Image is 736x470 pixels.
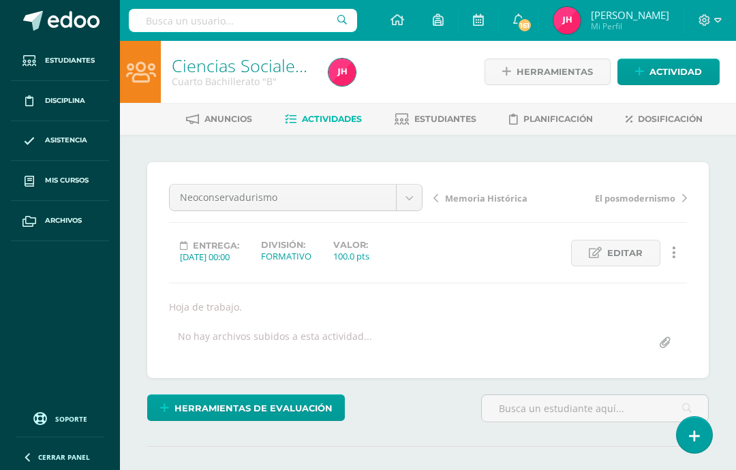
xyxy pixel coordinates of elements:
[38,452,90,462] span: Cerrar panel
[261,240,311,250] label: División:
[178,330,372,356] div: No hay archivos subidos a esta actividad...
[414,114,476,124] span: Estudiantes
[129,9,356,32] input: Busca un usuario...
[186,108,252,130] a: Anuncios
[445,192,527,204] span: Memoria Histórica
[333,240,369,250] label: Valor:
[11,201,109,241] a: Archivos
[482,395,708,422] input: Busca un estudiante aquí...
[261,250,311,262] div: FORMATIVO
[16,409,104,427] a: Soporte
[617,59,720,85] a: Actividad
[170,185,422,210] a: Neoconservadurismo
[607,240,643,266] span: Editar
[591,8,669,22] span: [PERSON_NAME]
[285,108,362,130] a: Actividades
[147,394,345,421] a: Herramientas de evaluación
[333,250,369,262] div: 100.0 pts
[509,108,593,130] a: Planificación
[328,59,356,86] img: 067d22996f0efd649658bf8606cb899b.png
[649,59,702,84] span: Actividad
[174,396,333,421] span: Herramientas de evaluación
[45,175,89,186] span: Mis cursos
[517,59,593,84] span: Herramientas
[591,20,669,32] span: Mi Perfil
[626,108,703,130] a: Dosificación
[193,240,239,251] span: Entrega:
[595,192,675,204] span: El posmodernismo
[45,215,82,226] span: Archivos
[45,135,87,146] span: Asistencia
[523,114,593,124] span: Planificación
[11,161,109,201] a: Mis cursos
[164,300,692,313] div: Hoja de trabajo.
[172,56,312,75] h1: Ciencias Sociales y Formación Ciudadana
[485,59,611,85] a: Herramientas
[11,121,109,161] a: Asistencia
[45,55,95,66] span: Estudiantes
[45,95,85,106] span: Disciplina
[180,251,239,263] div: [DATE] 00:00
[517,18,532,33] span: 161
[172,75,312,88] div: Cuarto Bachillerato 'B'
[180,185,386,210] span: Neoconservadurismo
[204,114,252,124] span: Anuncios
[172,54,491,77] a: Ciencias Sociales y Formación Ciudadana
[560,191,687,204] a: El posmodernismo
[638,114,703,124] span: Dosificación
[11,41,109,81] a: Estudiantes
[55,414,87,424] span: Soporte
[395,108,476,130] a: Estudiantes
[553,7,581,34] img: 067d22996f0efd649658bf8606cb899b.png
[433,191,560,204] a: Memoria Histórica
[11,81,109,121] a: Disciplina
[302,114,362,124] span: Actividades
